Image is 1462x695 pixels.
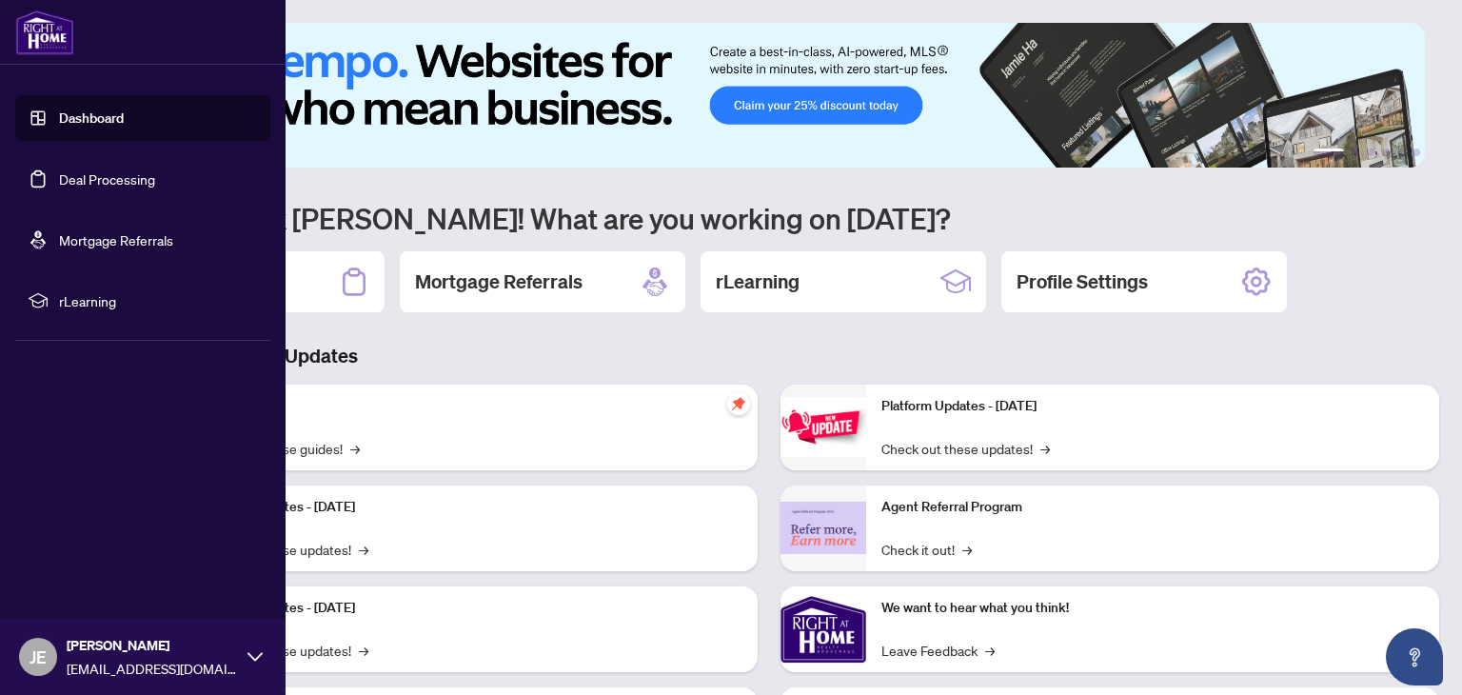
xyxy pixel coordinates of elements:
a: Mortgage Referrals [59,231,173,248]
p: Self-Help [200,396,742,417]
h3: Brokerage & Industry Updates [99,343,1439,369]
button: 1 [1314,149,1344,156]
button: 3 [1367,149,1374,156]
button: 5 [1397,149,1405,156]
img: Platform Updates - June 23, 2025 [780,397,866,457]
button: Open asap [1386,628,1443,685]
span: JE [30,644,47,670]
span: → [1040,438,1050,459]
a: Deal Processing [59,170,155,188]
img: We want to hear what you think! [780,586,866,672]
h2: rLearning [716,268,800,295]
span: rLearning [59,290,257,311]
span: [PERSON_NAME] [67,635,238,656]
img: Slide 0 [99,23,1425,168]
img: logo [15,10,74,55]
button: 6 [1413,149,1420,156]
p: Agent Referral Program [881,497,1424,518]
p: Platform Updates - [DATE] [200,598,742,619]
h2: Mortgage Referrals [415,268,583,295]
span: → [985,640,995,661]
span: [EMAIL_ADDRESS][DOMAIN_NAME] [67,658,238,679]
p: Platform Updates - [DATE] [881,396,1424,417]
h2: Profile Settings [1017,268,1148,295]
a: Check it out!→ [881,539,972,560]
span: → [962,539,972,560]
span: pushpin [727,392,750,415]
button: 4 [1382,149,1390,156]
p: Platform Updates - [DATE] [200,497,742,518]
a: Dashboard [59,109,124,127]
span: → [359,539,368,560]
a: Check out these updates!→ [881,438,1050,459]
span: → [359,640,368,661]
h1: Welcome back [PERSON_NAME]! What are you working on [DATE]? [99,200,1439,236]
a: Leave Feedback→ [881,640,995,661]
img: Agent Referral Program [780,502,866,554]
span: → [350,438,360,459]
p: We want to hear what you think! [881,598,1424,619]
button: 2 [1352,149,1359,156]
